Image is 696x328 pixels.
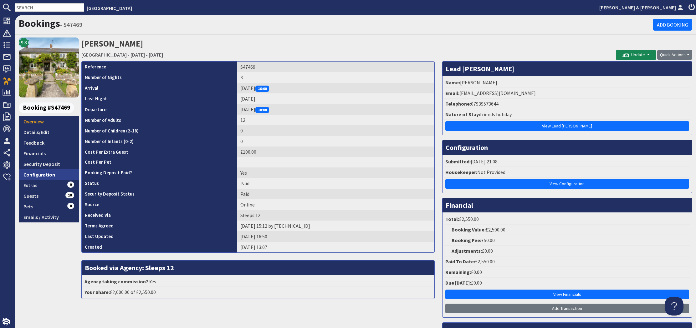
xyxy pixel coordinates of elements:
[444,157,690,167] li: [DATE] 21:08
[444,88,690,99] li: [EMAIL_ADDRESS][DOMAIN_NAME]
[19,37,79,97] img: Frog Street's icon
[82,261,434,275] h3: Booked via Agency: Sleeps 12
[19,212,79,222] a: Emails / Activity
[19,116,79,127] a: Overview
[237,231,434,242] td: [DATE] 16:50
[622,52,645,57] span: Update
[19,127,79,137] a: Details/Edit
[82,242,237,252] th: Created
[83,287,433,297] li: £2,000.00 of £2,550.00
[82,104,237,115] th: Departure
[82,189,237,199] th: Security Deposit Status
[84,278,150,285] strong: Agency taking commission?:
[444,267,690,278] li: £0.00
[82,178,237,189] th: Status
[82,83,237,93] th: Arrival
[445,290,689,299] a: View Financials
[19,17,60,30] a: Bookings
[237,221,434,231] td: [DATE] 15:12 by [TECHNICAL_ID]
[114,224,119,229] i: Agreements were checked at the time of signing booking terms:<br>- I AGREE to let Sleeps12.com Li...
[19,37,79,97] a: Frog Street's icon9.8
[81,37,616,60] h2: [PERSON_NAME]
[445,179,689,189] a: View Configuration
[82,62,237,72] th: Reference
[82,157,237,167] th: Cost Per Pet
[82,93,237,104] th: Last Night
[445,111,480,117] strong: Nature of Stay:
[445,79,460,86] strong: Name:
[82,115,237,125] th: Number of Adults
[82,210,237,221] th: Received Via
[452,226,486,233] strong: Booking Value:
[87,5,132,11] a: [GEOGRAPHIC_DATA]
[19,102,74,113] span: Booking #S47469
[445,169,477,175] strong: Housekeeper:
[19,169,79,180] a: Configuration
[444,235,690,246] li: £50.00
[445,269,471,275] strong: Remaining:
[19,159,79,169] a: Security Deposit
[444,167,690,178] li: Not Provided
[82,72,237,83] th: Number of Nights
[452,248,482,254] strong: Adjustments:
[445,258,475,265] strong: Paid To Date:
[445,158,471,165] strong: Submitted:
[237,199,434,210] td: Online
[443,198,692,212] h3: Financial
[15,3,84,12] input: SEARCH
[237,93,434,104] td: [DATE]
[237,62,434,72] td: S47469
[82,147,237,157] th: Cost Per Extra Guest
[83,276,433,287] li: Yes
[237,147,434,157] td: £100.00
[84,289,110,295] strong: Your Share:
[237,189,434,199] td: Paid
[19,201,79,212] a: Pets0
[65,192,74,198] span: 10
[443,140,692,155] h3: Configuration
[665,297,683,316] iframe: Toggle Customer Support
[82,136,237,147] th: Number of Infants (0-2)
[445,90,459,96] strong: Email:
[255,86,269,92] span: 16:00
[82,167,237,178] th: Booking Deposit Paid?
[444,256,690,267] li: £2,550.00
[237,72,434,83] td: 3
[444,109,690,120] li: friends holiday
[445,304,689,313] a: Add Transaction
[67,181,74,188] span: 0
[443,62,692,76] h3: Lead [PERSON_NAME]
[599,4,685,11] a: [PERSON_NAME] & [PERSON_NAME]
[444,225,690,235] li: £2,500.00
[82,221,237,231] th: Terms Agreed
[19,102,76,113] a: Booking #S47469
[237,210,434,221] td: Sleeps 12
[237,178,434,189] td: Paid
[82,231,237,242] th: Last Updated
[19,148,79,159] a: Financials
[82,125,237,136] th: Number of Children (2-18)
[81,52,127,58] a: [GEOGRAPHIC_DATA]
[255,107,269,113] span: 10:00
[3,318,10,326] img: staytech_i_w-64f4e8e9ee0a9c174fd5317b4b171b261742d2d393467e5bdba4413f4f884c10.svg
[452,237,481,243] strong: Booking Fee:
[445,101,471,107] strong: Telephone:
[237,136,434,147] td: 0
[82,199,237,210] th: Source
[237,167,434,178] td: Yes
[130,52,163,58] a: [DATE] - [DATE]
[19,191,79,201] a: Guests10
[445,216,459,222] strong: Total:
[657,50,692,60] button: Quick Actions
[444,278,690,288] li: £0.00
[616,50,656,60] button: Update
[60,21,82,28] small: - S47469
[19,180,79,191] a: Extras0
[237,125,434,136] td: 0
[237,115,434,125] td: 12
[237,104,434,115] td: [DATE]
[21,39,27,46] span: 9.8
[444,246,690,256] li: £0.00
[128,52,130,58] span: -
[237,83,434,93] td: [DATE]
